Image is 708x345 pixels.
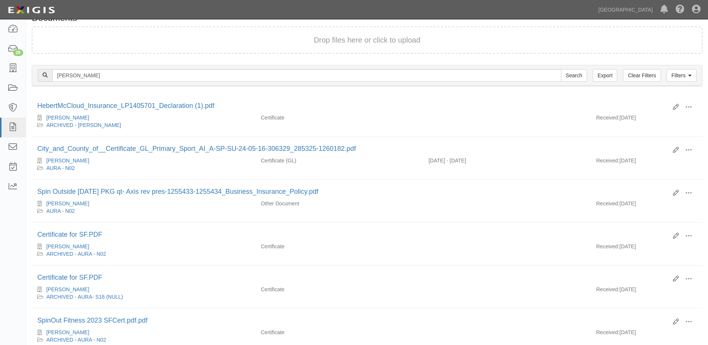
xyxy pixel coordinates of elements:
button: Drop files here or click to upload [314,35,421,46]
a: HebertMcCloud_Insurance_LP1405701_Declaration (1).pdf [37,102,214,109]
i: Help Center - Complianz [676,5,684,14]
div: [DATE] [590,329,702,340]
a: AURA - N02 [46,165,75,171]
div: Spin Outside June 1st 2024 PKG qt- Axis rev pres-1255433-1255434_Business_Insurance_Policy.pdf [37,187,667,197]
a: [PERSON_NAME] [46,158,89,164]
a: Certificate for SF.PDF [37,231,102,238]
a: [PERSON_NAME] [46,329,89,335]
div: Certificate [255,243,423,250]
a: ARCHIVED - AURA - N02 [46,337,106,343]
div: Herbert McCloud [37,243,250,250]
a: [GEOGRAPHIC_DATA] [595,2,656,17]
div: [DATE] [590,114,702,125]
div: Herbert McCloud [37,114,250,121]
a: Filters [667,69,696,82]
a: [PERSON_NAME] [46,201,89,206]
div: City_and_County_of__Certificate_GL_Primary_Sport_AI_A-SP-SU-24-05-16-306329_285325-1260182.pdf [37,144,667,154]
div: Herbert McCloud [37,157,250,164]
div: ARCHIVED - AURA- S16 (NULL) [37,293,250,301]
div: Herbert McCloud [37,200,250,207]
a: ARCHIVED - AURA- S16 (NULL) [46,294,123,300]
div: General Liability [255,157,423,164]
a: [PERSON_NAME] [46,115,89,121]
a: AURA - N02 [46,208,75,214]
a: Export [593,69,617,82]
p: Received: [596,286,619,293]
div: 29 [13,49,23,56]
a: SpinOut Fitness 2023 SFCert.pdf.pdf [37,317,147,324]
a: [PERSON_NAME] [46,286,89,292]
p: Received: [596,329,619,336]
div: SpinOut Fitness 2023 SFCert.pdf.pdf [37,316,667,326]
div: ARCHIVED - AURA - N02 [37,250,250,258]
a: ARCHIVED - AURA - N02 [46,251,106,257]
div: ARCHIVED - AURA - N02 [37,336,250,344]
div: [DATE] [590,200,702,211]
input: Search [52,69,561,82]
div: AURA - N02 [37,164,250,172]
p: Received: [596,200,619,207]
div: Certificate [255,286,423,293]
a: Spin Outside [DATE] PKG qt- Axis rev pres-1255433-1255434_Business_Insurance_Policy.pdf [37,188,318,195]
a: [PERSON_NAME] [46,243,89,249]
a: City_and_County_of__Certificate_GL_Primary_Sport_AI_A-SP-SU-24-05-16-306329_285325-1260182.pdf [37,145,356,152]
p: Received: [596,114,619,121]
p: Received: [596,243,619,250]
div: Certificate for SF.PDF [37,273,667,283]
div: Herbert McCloud [37,329,250,336]
a: Certificate for SF.PDF [37,274,102,281]
div: Effective 05/22/2024 - Expiration 05/22/2025 [423,157,590,164]
div: Other Document [255,200,423,207]
img: logo-5460c22ac91f19d4615b14bd174203de0afe785f0fc80cf4dbbc73dc1793850b.png [6,3,57,17]
div: HebertMcCloud_Insurance_LP1405701_Declaration (1).pdf [37,101,667,111]
a: ARCHIVED - [PERSON_NAME] [46,122,121,128]
div: AURA - N02 [37,207,250,215]
div: ARCHIVED - Berth Holder [37,121,250,129]
div: [DATE] [590,243,702,254]
div: Certificate [255,329,423,336]
div: Certificate [255,114,423,121]
p: Received: [596,157,619,164]
a: Clear Filters [623,69,661,82]
div: [DATE] [590,286,702,297]
div: Herbert McCloud [37,286,250,293]
input: Search [561,69,587,82]
div: Certificate for SF.PDF [37,230,667,240]
div: [DATE] [590,157,702,168]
